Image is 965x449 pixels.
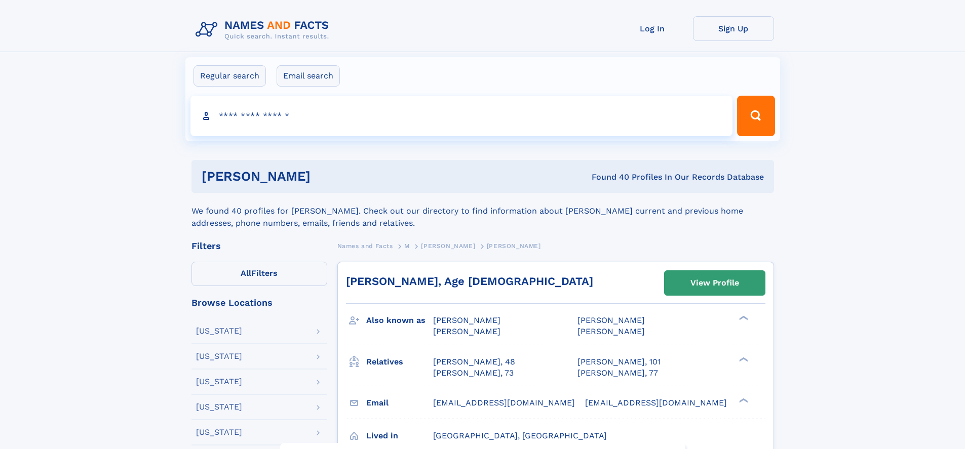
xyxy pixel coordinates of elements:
[346,275,593,288] a: [PERSON_NAME], Age [DEMOGRAPHIC_DATA]
[191,262,327,286] label: Filters
[366,353,433,371] h3: Relatives
[190,96,733,136] input: search input
[196,428,242,436] div: [US_STATE]
[433,368,514,379] a: [PERSON_NAME], 73
[577,326,645,336] span: [PERSON_NAME]
[433,431,607,440] span: [GEOGRAPHIC_DATA], [GEOGRAPHIC_DATA]
[196,378,242,386] div: [US_STATE]
[196,352,242,360] div: [US_STATE]
[196,403,242,411] div: [US_STATE]
[433,315,500,325] span: [PERSON_NAME]
[577,356,661,368] a: [PERSON_NAME], 101
[194,65,266,87] label: Regular search
[366,427,433,444] h3: Lived in
[612,16,693,41] a: Log In
[737,356,749,362] div: ❯
[577,368,658,379] a: [PERSON_NAME], 77
[196,327,242,335] div: [US_STATE]
[191,16,337,44] img: Logo Names and Facts
[366,394,433,412] h3: Email
[404,242,410,250] span: M
[693,16,774,41] a: Sign Up
[421,239,475,252] a: [PERSON_NAME]
[451,172,764,183] div: Found 40 Profiles In Our Records Database
[277,65,340,87] label: Email search
[366,312,433,329] h3: Also known as
[191,298,327,307] div: Browse Locations
[421,242,475,250] span: [PERSON_NAME]
[737,96,775,136] button: Search Button
[737,315,749,321] div: ❯
[191,241,327,251] div: Filters
[404,239,410,252] a: M
[690,271,739,295] div: View Profile
[665,271,765,295] a: View Profile
[433,398,575,407] span: [EMAIL_ADDRESS][DOMAIN_NAME]
[577,315,645,325] span: [PERSON_NAME]
[337,239,393,252] a: Names and Facts
[737,397,749,403] div: ❯
[433,326,500,336] span: [PERSON_NAME]
[487,242,541,250] span: [PERSON_NAME]
[202,170,451,183] h1: [PERSON_NAME]
[191,193,774,229] div: We found 40 profiles for [PERSON_NAME]. Check out our directory to find information about [PERSON...
[585,398,727,407] span: [EMAIL_ADDRESS][DOMAIN_NAME]
[241,268,251,278] span: All
[433,356,515,368] a: [PERSON_NAME], 48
